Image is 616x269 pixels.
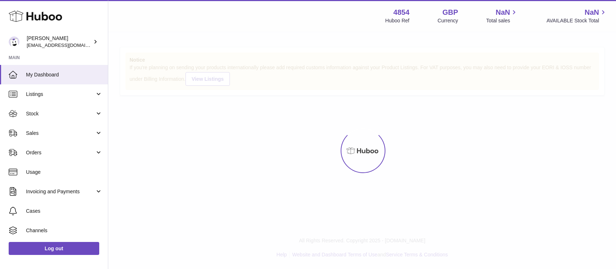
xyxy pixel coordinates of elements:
span: Channels [26,227,102,234]
strong: GBP [442,8,458,17]
span: NaN [585,8,599,17]
span: Total sales [486,17,518,24]
a: NaN Total sales [486,8,518,24]
span: Usage [26,169,102,176]
span: [EMAIL_ADDRESS][DOMAIN_NAME] [27,42,106,48]
div: [PERSON_NAME] [27,35,92,49]
span: Invoicing and Payments [26,188,95,195]
div: Currency [438,17,458,24]
span: Sales [26,130,95,137]
a: NaN AVAILABLE Stock Total [546,8,607,24]
div: Huboo Ref [385,17,410,24]
span: AVAILABLE Stock Total [546,17,607,24]
span: Cases [26,208,102,215]
span: Stock [26,110,95,117]
span: My Dashboard [26,71,102,78]
span: NaN [495,8,510,17]
strong: 4854 [393,8,410,17]
span: Listings [26,91,95,98]
img: jimleo21@yahoo.gr [9,36,19,47]
span: Orders [26,149,95,156]
a: Log out [9,242,99,255]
